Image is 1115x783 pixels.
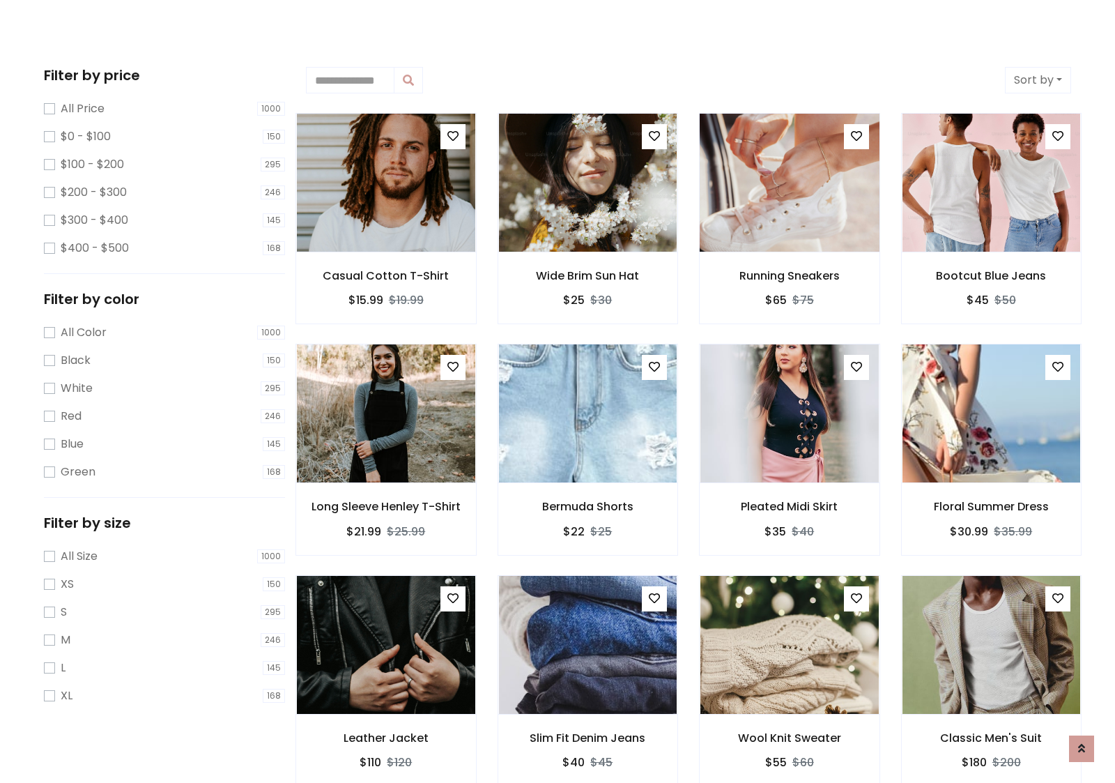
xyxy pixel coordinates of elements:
[764,525,786,538] h6: $35
[61,100,105,117] label: All Price
[61,604,67,621] label: S
[261,158,285,172] span: 295
[348,294,383,307] h6: $15.99
[792,524,814,540] del: $40
[360,756,381,769] h6: $110
[590,524,612,540] del: $25
[1005,67,1071,93] button: Sort by
[61,660,66,676] label: L
[346,525,381,538] h6: $21.99
[994,524,1032,540] del: $35.99
[263,130,285,144] span: 150
[61,324,107,341] label: All Color
[61,632,70,648] label: M
[261,409,285,423] span: 246
[792,754,814,770] del: $60
[296,731,476,745] h6: Leather Jacket
[950,525,988,538] h6: $30.99
[61,576,74,593] label: XS
[263,465,285,479] span: 168
[61,156,124,173] label: $100 - $200
[994,292,1016,308] del: $50
[263,437,285,451] span: 145
[498,269,678,282] h6: Wide Brim Sun Hat
[257,326,285,340] span: 1000
[61,548,98,565] label: All Size
[765,294,787,307] h6: $65
[792,292,814,308] del: $75
[263,577,285,591] span: 150
[765,756,787,769] h6: $55
[263,689,285,703] span: 168
[590,754,613,770] del: $45
[296,269,476,282] h6: Casual Cotton T-Shirt
[296,500,476,513] h6: Long Sleeve Henley T-Shirt
[61,184,127,201] label: $200 - $300
[263,213,285,227] span: 145
[257,102,285,116] span: 1000
[992,754,1021,770] del: $200
[562,756,585,769] h6: $40
[389,292,424,308] del: $19.99
[61,464,95,480] label: Green
[261,381,285,395] span: 295
[902,731,1082,745] h6: Classic Men's Suit
[263,241,285,255] span: 168
[387,754,412,770] del: $120
[61,212,128,229] label: $300 - $400
[61,687,72,704] label: XL
[590,292,612,308] del: $30
[44,515,285,531] h5: Filter by size
[261,605,285,619] span: 295
[498,500,678,513] h6: Bermuda Shorts
[61,408,82,425] label: Red
[700,731,879,745] h6: Wool Knit Sweater
[700,269,879,282] h6: Running Sneakers
[61,380,93,397] label: White
[61,128,111,145] label: $0 - $100
[261,633,285,647] span: 246
[902,269,1082,282] h6: Bootcut Blue Jeans
[61,240,129,257] label: $400 - $500
[261,185,285,199] span: 246
[563,525,585,538] h6: $22
[61,352,91,369] label: Black
[387,524,425,540] del: $25.99
[902,500,1082,513] h6: Floral Summer Dress
[962,756,987,769] h6: $180
[263,661,285,675] span: 145
[44,291,285,307] h5: Filter by color
[61,436,84,453] label: Blue
[967,294,989,307] h6: $45
[263,354,285,367] span: 150
[563,294,585,307] h6: $25
[700,500,879,513] h6: Pleated Midi Skirt
[257,549,285,563] span: 1000
[44,67,285,84] h5: Filter by price
[498,731,678,745] h6: Slim Fit Denim Jeans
